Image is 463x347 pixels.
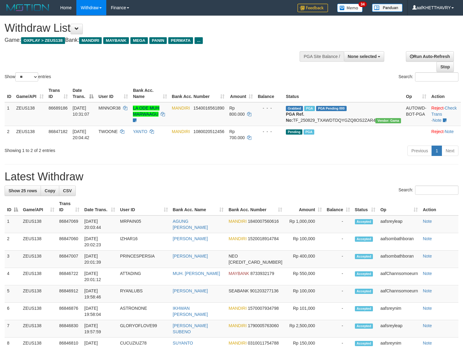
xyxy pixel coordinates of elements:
a: Note [423,254,432,258]
span: Copy 8733932179 to clipboard [250,271,274,276]
label: Search: [399,72,458,81]
a: [PERSON_NAME] SUBENO [173,323,208,334]
a: Note [423,219,432,224]
span: CSV [63,188,72,193]
span: MANDIRI [172,106,190,110]
td: 4 [5,268,20,285]
a: Note [423,236,432,241]
td: - [324,268,352,285]
td: 86846830 [57,320,82,338]
th: Amount: activate to sort column ascending [285,198,324,215]
span: TWOONE [98,129,118,134]
th: Bank Acc. Name: activate to sort column ascending [130,85,169,102]
td: 86847069 [57,215,82,233]
span: MANDIRI [228,236,246,241]
b: PGA Ref. No: [286,112,304,123]
td: aafsreyleap [378,320,420,338]
td: 7 [5,320,20,338]
th: Amount: activate to sort column ascending [227,85,255,102]
a: Note [423,271,432,276]
a: [PERSON_NAME] [173,254,208,258]
td: Rp 2,500,000 [285,320,324,338]
span: OXPLAY > ZEUS138 [21,37,65,44]
th: Bank Acc. Name: activate to sort column ascending [170,198,226,215]
td: aafChannsomoeurn [378,285,420,303]
a: Previous [407,146,432,156]
div: Showing 1 to 2 of 2 entries [5,145,188,154]
td: Rp 100,000 [285,233,324,251]
td: 5 [5,285,20,303]
td: [DATE] 20:03:44 [82,215,118,233]
div: - - - [258,128,281,135]
a: MUH. [PERSON_NAME] [173,271,220,276]
span: Vendor URL: https://trx31.1velocity.biz [375,118,401,123]
span: Accepted [355,341,373,346]
th: Op: activate to sort column ascending [403,85,429,102]
th: Op: activate to sort column ascending [378,198,420,215]
td: 3 [5,251,20,268]
label: Search: [399,186,458,195]
img: Feedback.jpg [297,4,328,12]
td: aafsombathboran [378,233,420,251]
th: Status [283,85,403,102]
td: Rp 550,000 [285,268,324,285]
td: 2 [5,233,20,251]
span: MANDIRI [228,341,246,345]
span: Copy 1520018914784 to clipboard [248,236,279,241]
span: MANDIRI [228,306,246,311]
span: PERMATA [168,37,193,44]
th: Date Trans.: activate to sort column ascending [82,198,118,215]
a: Note [423,341,432,345]
td: ZEUS138 [20,320,57,338]
td: 1 [5,102,14,126]
td: [DATE] 19:58:04 [82,303,118,320]
td: 86846876 [57,303,82,320]
td: aafChannsomoeurn [378,268,420,285]
a: Note [423,288,432,293]
span: MAYBANK [103,37,129,44]
td: Rp 101,000 [285,303,324,320]
a: Stop [436,62,454,72]
div: - - - [258,105,281,111]
td: - [324,251,352,268]
td: - [324,303,352,320]
a: IKHWAN [PERSON_NAME] [173,306,208,317]
span: Rp 800.000 [229,106,245,117]
label: Show entries [5,72,51,81]
span: MANDIRI [228,219,246,224]
td: [DATE] 19:57:59 [82,320,118,338]
td: - [324,320,352,338]
select: Showentries [15,72,38,81]
td: Rp 400,000 [285,251,324,268]
span: Accepted [355,237,373,242]
td: RYANLUBS [118,285,170,303]
span: Copy 1540016561890 to clipboard [193,106,224,110]
th: Game/API: activate to sort column ascending [20,198,57,215]
img: MOTION_logo.png [5,3,51,12]
a: CSV [59,186,76,196]
a: Check Trans [431,106,457,117]
span: MINNOR38 [98,106,120,110]
th: Trans ID: activate to sort column ascending [46,85,70,102]
span: ... [195,37,203,44]
span: [DATE] 20:04:42 [73,129,89,140]
a: [PERSON_NAME] [173,288,208,293]
span: Accepted [355,306,373,311]
span: None selected [348,54,377,59]
span: Copy 901203277136 to clipboard [250,288,279,293]
a: Note [423,323,432,328]
span: Copy 5859459265283100 to clipboard [228,260,282,265]
td: ZEUS138 [20,233,57,251]
span: MAYBANK [228,271,249,276]
td: AUTOWD-BOT-PGA [403,102,429,126]
td: PRINCESPERSIA [118,251,170,268]
span: Marked by aafkaynarin [304,106,315,111]
th: Action [420,198,458,215]
th: Bank Acc. Number: activate to sort column ascending [170,85,227,102]
span: NEO [228,254,238,258]
a: Reject [431,129,443,134]
th: Game/API: activate to sort column ascending [14,85,46,102]
td: ZEUS138 [20,268,57,285]
td: - [324,285,352,303]
button: None selected [344,51,385,62]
